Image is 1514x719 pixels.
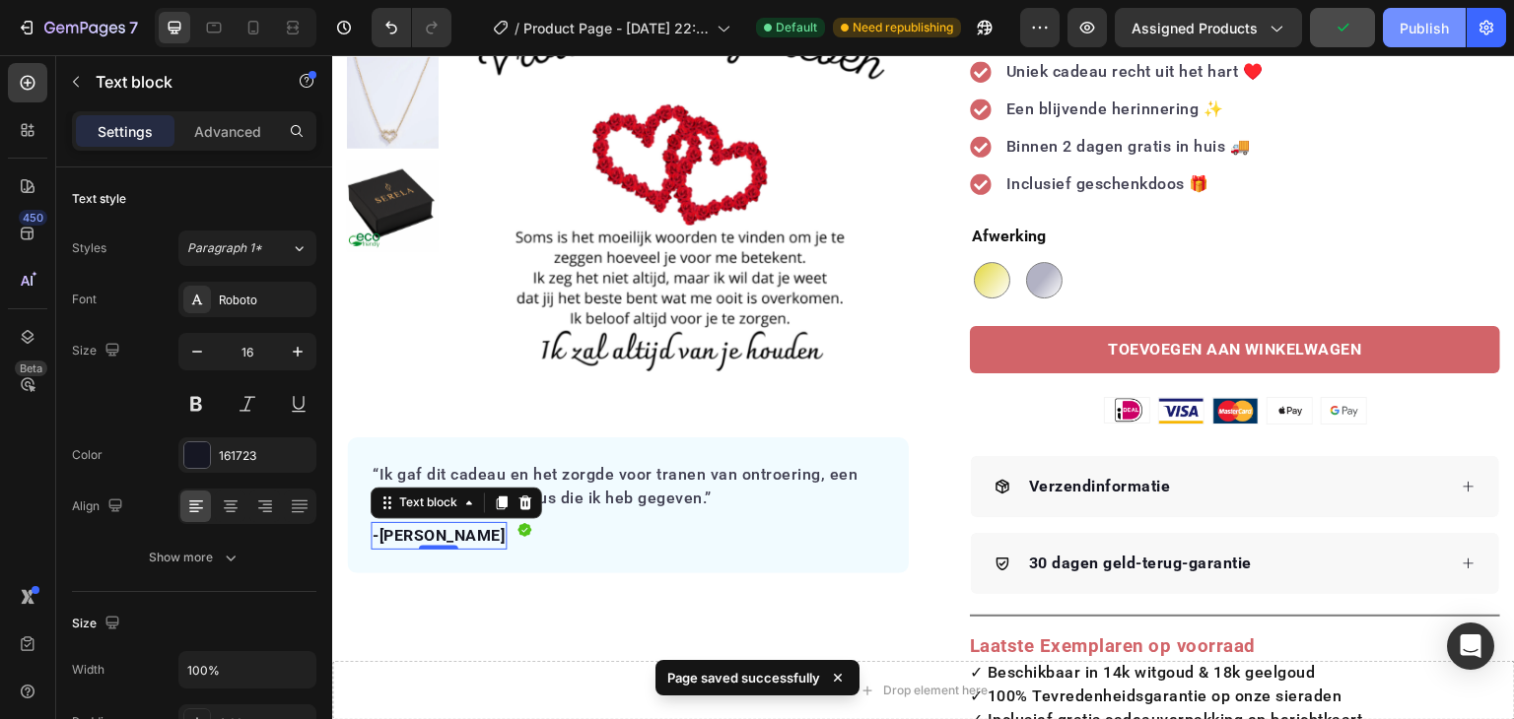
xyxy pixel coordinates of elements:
[638,580,924,602] b: Laatste Exemplaren op voorraad
[98,121,153,142] p: Settings
[776,283,1030,306] div: TOEVOEGEN AAN WINKELWAGEN
[72,661,104,679] div: Width
[990,343,1034,368] img: gempages_577768424940241596-64c09b11-7607-4b5f-b3c5-2ac88e9f0f07.png
[515,18,519,38] span: /
[935,343,980,368] img: gempages_577768424940241596-6661d892-4ec7-46c5-9774-ab7c2e8c9679.png
[129,16,138,39] p: 7
[15,360,47,376] div: Beta
[8,8,147,47] button: 7
[72,239,106,257] div: Styles
[773,343,817,367] img: gempages_577768424940241596-30f917e9-22d1-46d2-847b-a597ee2a39db.png
[187,239,262,257] span: Paragraph 1*
[667,668,820,687] p: Page saved successfully
[149,548,241,567] div: Show more
[1115,8,1302,47] button: Assigned Products
[853,19,953,36] span: Need republishing
[881,343,926,368] img: gempages_577768424940241596-c83fb415-51a2-4845-8b28-1d5495ce590d.png
[674,80,931,103] p: Binnen 2 dagen gratis in huis 🚚
[194,121,261,142] p: Advanced
[638,167,716,195] legend: Afwerking
[72,338,124,364] div: Size
[19,210,47,226] div: 450
[219,292,311,309] div: Roboto
[551,627,655,643] div: Drop element here
[523,18,709,38] span: Product Page - [DATE] 22:19:29
[372,8,451,47] div: Undo/Redo
[1447,622,1494,670] div: Open Intercom Messenger
[72,493,127,520] div: Align
[697,496,920,520] p: 30 dagen geld-terug-garantie
[179,652,315,687] input: Auto
[72,611,124,637] div: Size
[638,271,1168,318] button: TOEVOEGEN AAN WINKELWAGEN
[1400,18,1449,38] div: Publish
[1132,18,1258,38] span: Assigned Products
[72,291,97,308] div: Font
[827,343,871,368] img: gempages_577768424940241596-049f5a1d-232d-47d3-912c-93893045b271.png
[178,230,316,266] button: Paragraph 1*
[332,55,1514,719] iframe: Design area
[776,19,817,36] span: Default
[72,540,316,575] button: Show more
[219,447,311,465] div: 161723
[674,117,931,141] p: Inclusief geschenkdoos 🎁
[72,190,126,208] div: Text style
[697,420,839,443] p: Verzendinformatie
[96,70,263,94] p: Text block
[72,446,103,464] div: Color
[1383,8,1466,47] button: Publish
